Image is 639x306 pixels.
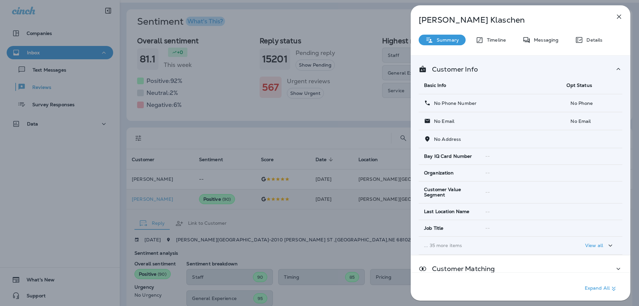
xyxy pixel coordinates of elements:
button: View all [582,239,617,252]
p: Customer Matching [427,266,495,271]
p: ... 35 more items [424,243,556,248]
span: Customer Value Segment [424,187,475,198]
span: Organization [424,170,454,176]
p: Customer Info [427,67,478,72]
span: -- [485,189,490,195]
span: -- [485,209,490,215]
p: [PERSON_NAME] Klaschen [419,15,600,25]
p: Messaging [531,37,558,43]
p: No Phone Number [431,101,477,106]
p: Summary [433,37,459,43]
span: Bay IQ Card Number [424,153,472,159]
p: View all [585,243,603,248]
span: Opt Status [566,82,592,88]
span: Job Title [424,225,443,231]
p: No Phone [566,101,617,106]
p: No Address [431,137,461,142]
span: -- [485,153,490,159]
p: Details [583,37,602,43]
span: Basic Info [424,82,446,88]
p: Expand All [585,285,618,293]
button: Expand All [582,283,620,295]
span: Last Location Name [424,209,470,214]
p: No Email [431,119,454,124]
span: -- [485,170,490,176]
p: No Email [566,119,617,124]
span: -- [485,225,490,231]
p: Timeline [484,37,506,43]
